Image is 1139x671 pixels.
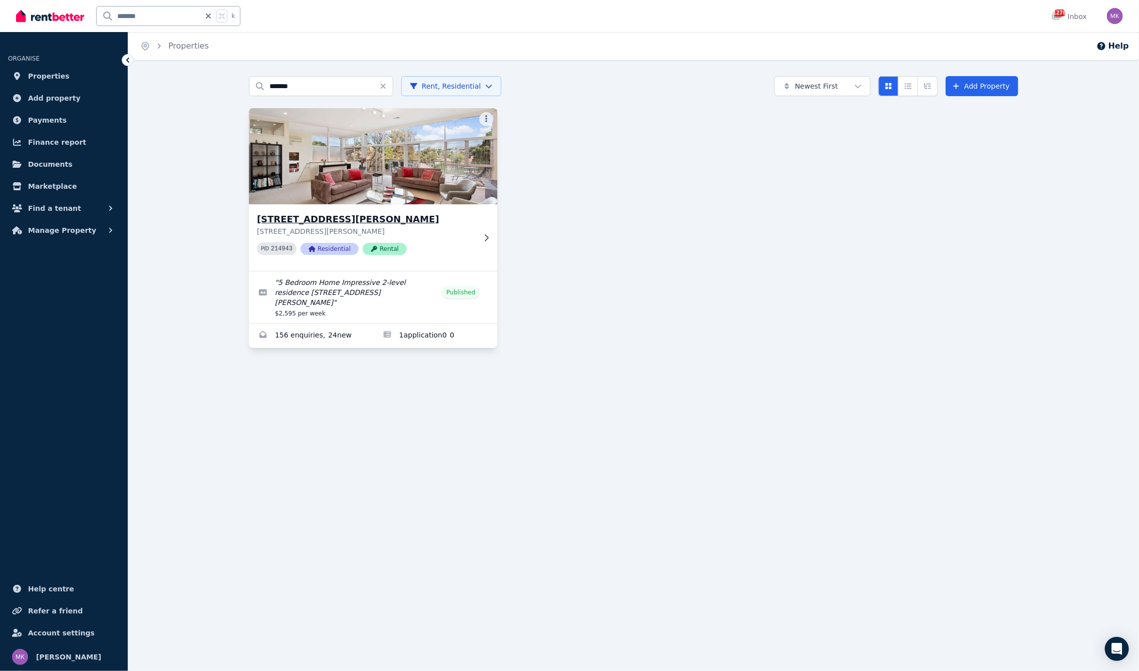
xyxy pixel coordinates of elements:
span: Manage Property [28,224,96,236]
span: Residential [301,243,359,255]
img: RentBetter [16,9,84,24]
span: Finance report [28,136,86,148]
span: Help centre [28,583,74,595]
code: 214943 [271,245,293,252]
a: Edit listing: 5 Bedroom Home Impressive 2-level residence 8 CLYDE STREET,RANDWICK [249,271,497,323]
a: Help centre [8,579,120,599]
a: Add property [8,88,120,108]
a: Documents [8,154,120,174]
div: View options [879,76,938,96]
span: Find a tenant [28,202,81,214]
span: Rental [363,243,407,255]
span: [PERSON_NAME] [36,651,101,663]
a: Payments [8,110,120,130]
a: Finance report [8,132,120,152]
span: Account settings [28,627,95,639]
nav: Breadcrumb [128,32,221,60]
img: Maor Kirsner [1107,8,1123,24]
button: More options [479,112,493,126]
button: Clear search [379,76,393,96]
span: Rent, Residential [410,81,481,91]
a: Enquiries for 8 Clyde St, Randwick [249,324,373,348]
a: Refer a friend [8,601,120,621]
span: Add property [28,92,81,104]
a: Properties [168,41,209,51]
img: 8 Clyde St, Randwick [243,106,504,207]
button: Help [1096,40,1129,52]
a: 8 Clyde St, Randwick[STREET_ADDRESS][PERSON_NAME][STREET_ADDRESS][PERSON_NAME]PID 214943Residenti... [249,108,497,271]
button: Card view [879,76,899,96]
a: Account settings [8,623,120,643]
button: Find a tenant [8,198,120,218]
a: Add Property [946,76,1018,96]
img: Maor Kirsner [12,649,28,665]
button: Newest First [774,76,871,96]
button: Manage Property [8,220,120,240]
a: Applications for 8 Clyde St, Randwick [373,324,497,348]
span: Properties [28,70,70,82]
span: Marketplace [28,180,77,192]
button: Rent, Residential [401,76,501,96]
span: 1278 [1054,10,1066,17]
span: k [231,12,235,20]
button: Compact list view [898,76,918,96]
span: Payments [28,114,67,126]
span: ORGANISE [8,55,40,62]
div: Inbox [1052,12,1087,22]
span: Newest First [795,81,838,91]
small: PID [261,246,269,251]
div: Open Intercom Messenger [1105,637,1129,661]
button: Expanded list view [918,76,938,96]
p: [STREET_ADDRESS][PERSON_NAME] [257,226,475,236]
span: Documents [28,158,73,170]
span: Refer a friend [28,605,83,617]
a: Properties [8,66,120,86]
a: Marketplace [8,176,120,196]
h3: [STREET_ADDRESS][PERSON_NAME] [257,212,475,226]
